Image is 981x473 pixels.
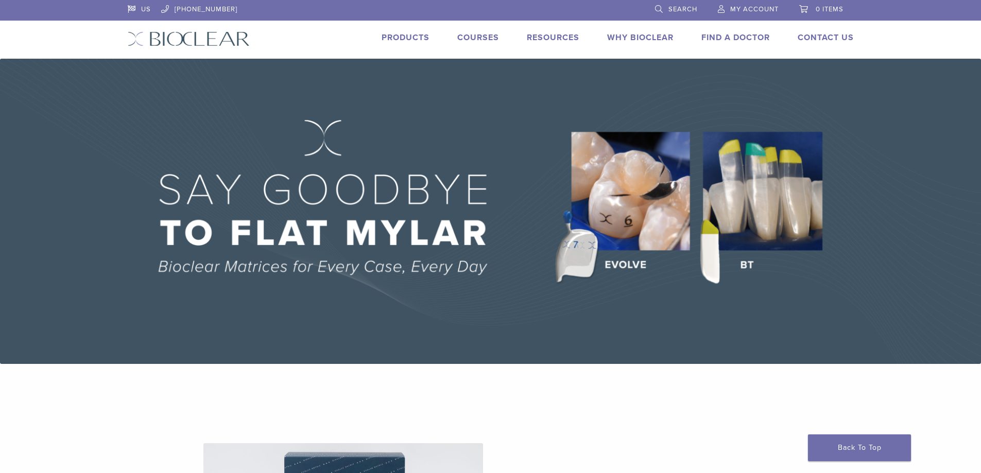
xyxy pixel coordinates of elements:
[730,5,779,13] span: My Account
[457,32,499,43] a: Courses
[128,31,250,46] img: Bioclear
[816,5,844,13] span: 0 items
[527,32,579,43] a: Resources
[607,32,674,43] a: Why Bioclear
[668,5,697,13] span: Search
[701,32,770,43] a: Find A Doctor
[808,434,911,461] a: Back To Top
[382,32,429,43] a: Products
[798,32,854,43] a: Contact Us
